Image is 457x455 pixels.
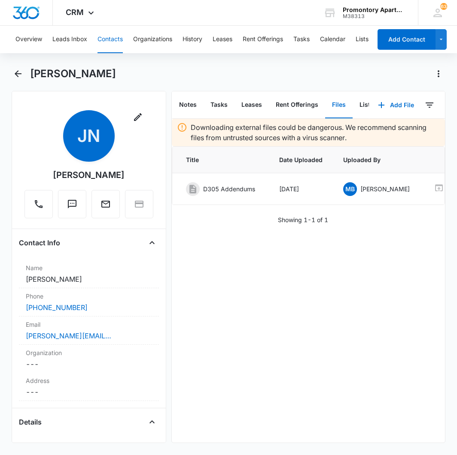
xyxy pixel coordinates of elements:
dd: --- [26,359,152,369]
button: History [183,26,202,53]
div: account name [343,6,405,13]
label: Name [26,263,152,272]
button: Actions [432,67,445,81]
div: Address--- [19,373,159,401]
h4: Contact Info [19,238,60,248]
h1: [PERSON_NAME] [30,67,116,80]
label: Address [26,376,152,385]
span: MB [343,182,357,196]
button: Leads Inbox [52,26,87,53]
button: Organizations [133,26,172,53]
button: Call [24,190,53,218]
button: Leases [213,26,232,53]
div: account id [343,13,405,19]
p: Showing 1-1 of 1 [278,215,328,224]
dd: --- [26,387,152,397]
div: Email[PERSON_NAME][EMAIL_ADDRESS][DOMAIN_NAME] [19,316,159,345]
p: D305 Addendums [203,184,255,193]
button: Notes [172,92,204,118]
button: Add File [369,95,423,115]
div: Organization--- [19,345,159,373]
td: [DATE] [269,173,333,205]
label: Phone [26,292,152,301]
a: Text [58,203,86,211]
p: [PERSON_NAME] [360,184,410,193]
button: Filters [423,98,436,112]
button: Close [145,236,159,250]
button: Back [12,67,25,81]
label: Organization [26,348,152,357]
span: CRM [66,8,84,17]
button: Overview [15,26,42,53]
div: Name[PERSON_NAME] [19,260,159,288]
button: Lists [353,92,381,118]
button: Add Contact [378,29,436,50]
div: Phone[PHONE_NUMBER] [19,288,159,316]
button: Rent Offerings [243,26,283,53]
a: [PERSON_NAME][EMAIL_ADDRESS][DOMAIN_NAME] [26,331,112,341]
p: Downloading external files could be dangerous. We recommend scanning files from untrusted sources... [191,122,440,143]
h4: Details [19,417,42,427]
a: Email [91,203,120,211]
button: Rent Offerings [269,92,325,118]
span: Uploaded By [343,155,413,164]
button: Calendar [320,26,345,53]
div: [PERSON_NAME] [53,169,125,181]
button: Contacts [97,26,123,53]
div: notifications count [440,3,447,10]
button: Lists [356,26,369,53]
label: Email [26,320,152,329]
dd: [PERSON_NAME] [26,274,152,284]
button: Close [145,415,159,429]
button: Leases [235,92,269,118]
button: Tasks [293,26,310,53]
span: Title [186,155,259,164]
button: Tasks [204,92,235,118]
button: Email [91,190,120,218]
span: 63 [440,3,447,10]
span: JN [63,110,115,162]
a: Call [24,203,53,211]
a: [PHONE_NUMBER] [26,302,88,313]
button: Text [58,190,86,218]
span: Date Uploaded [279,155,323,164]
button: Files [325,92,353,118]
